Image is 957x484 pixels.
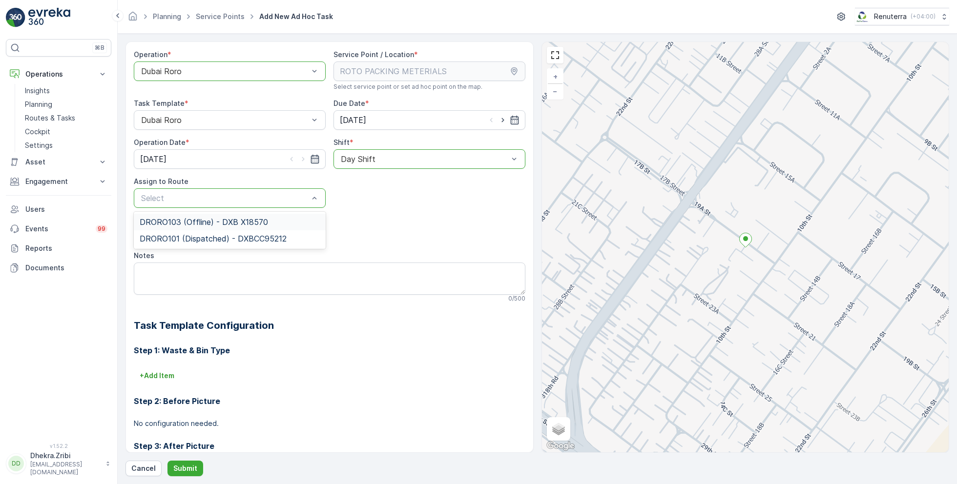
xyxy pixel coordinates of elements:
[21,98,111,111] a: Planning
[25,113,75,123] p: Routes & Tasks
[134,99,185,107] label: Task Template
[25,69,92,79] p: Operations
[30,461,101,476] p: [EMAIL_ADDRESS][DOMAIN_NAME]
[6,219,111,239] a: Events99
[134,318,525,333] h2: Task Template Configuration
[6,258,111,278] a: Documents
[548,69,562,84] a: Zoom In
[25,263,107,273] p: Documents
[333,110,525,130] input: dd/mm/yyyy
[21,139,111,152] a: Settings
[25,157,92,167] p: Asset
[553,87,558,95] span: −
[21,84,111,98] a: Insights
[21,125,111,139] a: Cockpit
[6,64,111,84] button: Operations
[98,225,105,233] p: 99
[333,138,350,146] label: Shift
[28,8,70,27] img: logo_light-DOdMpM7g.png
[6,443,111,449] span: v 1.52.2
[153,12,181,20] a: Planning
[173,464,197,473] p: Submit
[508,295,525,302] p: 0 / 500
[134,50,167,59] label: Operation
[25,127,50,137] p: Cockpit
[134,440,525,452] h3: Step 3: After Picture
[127,15,138,23] a: Homepage
[134,368,180,383] button: +Add Item
[6,200,111,219] a: Users
[548,84,562,99] a: Zoom Out
[196,12,245,20] a: Service Points
[6,8,25,27] img: logo
[855,8,949,25] button: Renuterra(+04:00)
[6,172,111,191] button: Engagement
[134,149,326,169] input: dd/mm/yyyy
[134,395,525,407] h3: Step 2: Before Picture
[544,440,577,452] img: Google
[911,13,936,20] p: ( +04:00 )
[21,111,111,125] a: Routes & Tasks
[8,456,24,471] div: DD
[134,251,154,260] label: Notes
[134,138,186,146] label: Operation Date
[30,451,101,461] p: Dhekra.Zribi
[140,234,287,243] span: DRORO101 (Dispatched) - DXBCC95212
[257,12,335,21] span: Add New Ad Hoc Task
[333,83,482,91] span: Select service point or set ad hoc point on the map.
[874,12,907,21] p: Renuterra
[333,61,525,81] input: ROTO PACKING METERIALS
[140,371,174,381] p: + Add Item
[95,44,104,52] p: ⌘B
[6,152,111,172] button: Asset
[25,100,52,109] p: Planning
[134,419,525,428] p: No configuration needed.
[548,48,562,62] a: View Fullscreen
[25,204,107,214] p: Users
[141,192,309,204] p: Select
[25,141,53,150] p: Settings
[25,86,50,96] p: Insights
[6,451,111,476] button: DDDhekra.Zribi[EMAIL_ADDRESS][DOMAIN_NAME]
[134,177,188,185] label: Assign to Route
[125,461,162,476] button: Cancel
[131,464,156,473] p: Cancel
[553,72,558,81] span: +
[25,177,92,186] p: Engagement
[134,344,525,356] h3: Step 1: Waste & Bin Type
[855,11,870,22] img: Screenshot_2024-07-26_at_13.33.01.png
[25,243,107,253] p: Reports
[333,50,414,59] label: Service Point / Location
[6,239,111,258] a: Reports
[167,461,203,476] button: Submit
[544,440,577,452] a: Open this area in Google Maps (opens a new window)
[140,218,268,226] span: DRORO103 (Offline) - DXB X18570
[333,99,365,107] label: Due Date
[548,418,569,440] a: Layers
[25,224,90,234] p: Events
